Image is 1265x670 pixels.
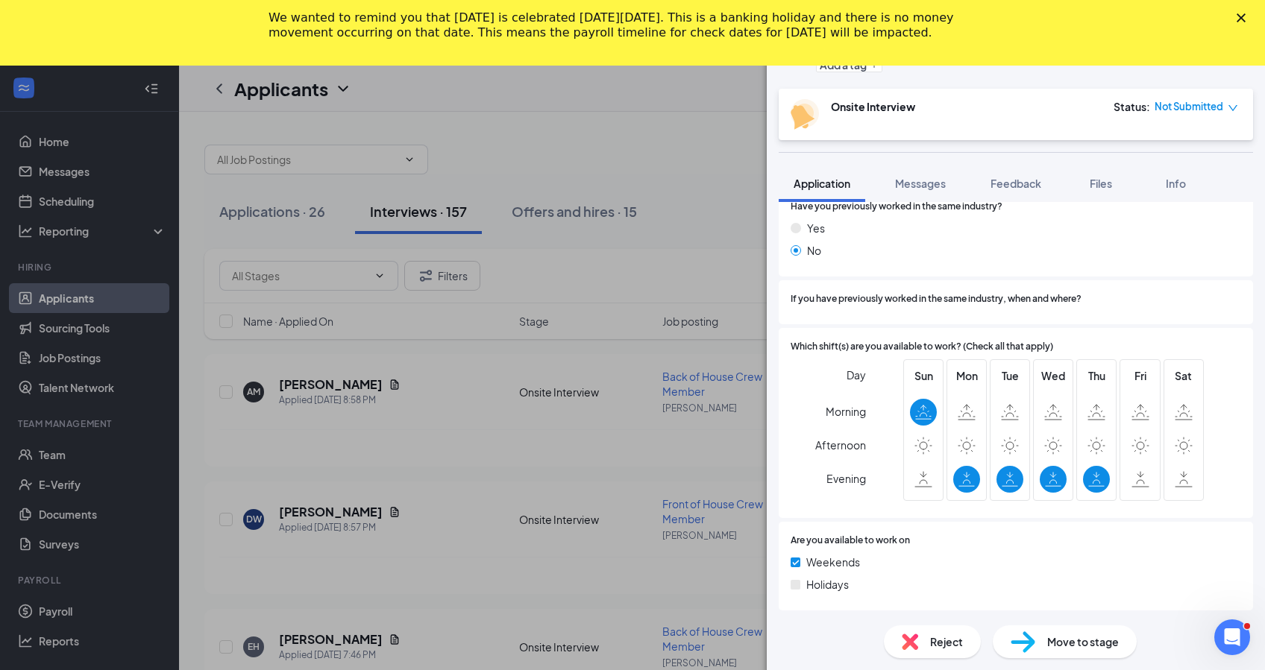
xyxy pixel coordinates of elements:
span: Yes [807,220,825,236]
span: Day [847,367,866,383]
span: Tue [996,367,1023,384]
span: Not Submitted [1155,99,1223,114]
span: Wed [1040,367,1067,384]
span: Holidays [806,576,849,592]
div: Status : [1114,99,1150,114]
span: down [1228,103,1238,113]
div: Close [1237,13,1252,22]
span: Files [1090,177,1112,190]
div: We wanted to remind you that [DATE] is celebrated [DATE][DATE]. This is a banking holiday and the... [269,10,973,40]
span: Thu [1083,367,1110,384]
span: If you have previously worked in the same industry, when and where? [791,292,1082,306]
span: Mon [953,367,980,384]
span: Evening [826,465,866,492]
span: Info [1166,177,1186,190]
span: Which shift(s) are you available to work? (Check all that apply) [791,340,1053,354]
span: Are you available to work on [791,534,910,548]
span: Reject [930,633,963,650]
span: Messages [895,177,946,190]
span: Have you previously worked in the same industry? [791,200,1002,214]
span: Move to stage [1047,633,1119,650]
span: Morning [826,398,866,425]
span: No [807,242,821,259]
b: Onsite Interview [831,100,915,113]
span: Afternoon [815,432,866,458]
iframe: Intercom live chat [1214,619,1250,655]
span: Weekends [806,554,860,570]
span: Sun [910,367,937,384]
span: Application [794,177,850,190]
span: Feedback [991,177,1041,190]
span: Sat [1170,367,1197,384]
span: Fri [1127,367,1154,384]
